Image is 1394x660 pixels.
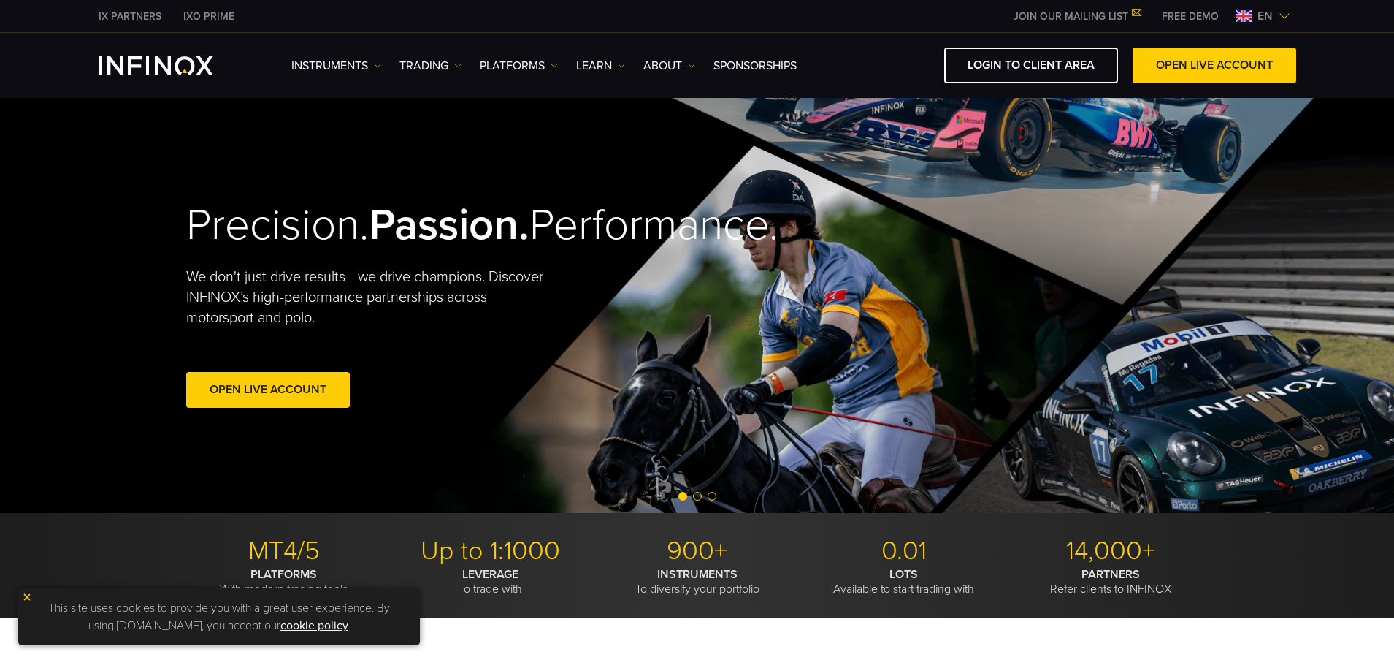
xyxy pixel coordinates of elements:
a: LOGIN TO CLIENT AREA [944,48,1118,83]
span: en [1252,7,1279,25]
span: Go to slide 3 [708,492,716,501]
a: Instruments [291,57,381,75]
p: 14,000+ [1013,535,1209,567]
p: This site uses cookies to provide you with a great user experience. By using [DOMAIN_NAME], you a... [26,596,413,638]
h2: Precision. Performance. [186,199,646,252]
strong: INSTRUMENTS [657,567,738,582]
span: Go to slide 2 [693,492,702,501]
p: We don't just drive results—we drive champions. Discover INFINOX’s high-performance partnerships ... [186,267,554,328]
a: Learn [576,57,625,75]
strong: LOTS [889,567,918,582]
a: SPONSORSHIPS [713,57,797,75]
a: Open Live Account [186,372,350,408]
a: JOIN OUR MAILING LIST [1003,10,1151,23]
a: INFINOX [172,9,245,24]
p: Up to 1:1000 [393,535,589,567]
strong: PARTNERS [1081,567,1140,582]
a: INFINOX MENU [1151,9,1230,24]
span: Go to slide 1 [678,492,687,501]
p: With modern trading tools [186,567,382,596]
a: cookie policy [280,618,348,633]
strong: Passion. [369,199,529,251]
p: 900+ [600,535,795,567]
a: TRADING [399,57,462,75]
a: INFINOX Logo [99,56,248,75]
p: To trade with [393,567,589,596]
p: To diversify your portfolio [600,567,795,596]
img: yellow close icon [22,592,32,602]
a: PLATFORMS [480,57,558,75]
p: 0.01 [806,535,1002,567]
a: INFINOX [88,9,172,24]
a: OPEN LIVE ACCOUNT [1133,48,1296,83]
a: ABOUT [643,57,695,75]
p: Available to start trading with [806,567,1002,596]
p: Refer clients to INFINOX [1013,567,1209,596]
strong: PLATFORMS [250,567,317,582]
strong: LEVERAGE [462,567,518,582]
p: MT4/5 [186,535,382,567]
